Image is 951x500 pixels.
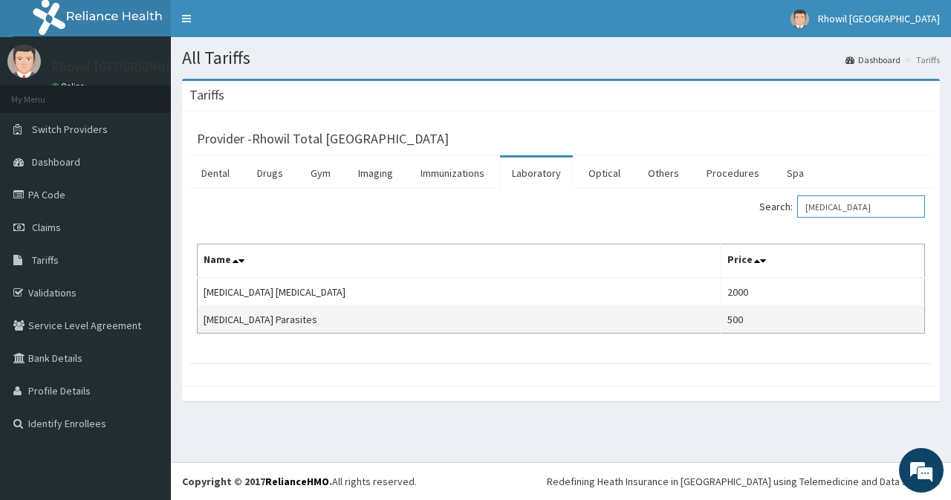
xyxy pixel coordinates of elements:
span: Tariffs [32,253,59,267]
a: Imaging [346,158,405,189]
div: Redefining Heath Insurance in [GEOGRAPHIC_DATA] using Telemedicine and Data Science! [547,474,940,489]
th: Price [721,244,924,279]
a: Immunizations [409,158,496,189]
a: Drugs [245,158,295,189]
a: Optical [577,158,632,189]
strong: Copyright © 2017 . [182,475,332,488]
div: Minimize live chat window [244,7,279,43]
h3: Provider - Rhowil Total [GEOGRAPHIC_DATA] [197,132,449,146]
a: Online [52,81,88,91]
a: Dental [189,158,241,189]
td: 2000 [721,278,924,306]
div: Chat with us now [77,83,250,103]
img: User Image [7,45,41,78]
footer: All rights reserved. [171,462,951,500]
span: Claims [32,221,61,234]
h1: All Tariffs [182,48,940,68]
textarea: Type your message and hit 'Enter' [7,338,283,390]
input: Search: [797,195,925,218]
img: d_794563401_company_1708531726252_794563401 [27,74,60,111]
p: Rhowil [GEOGRAPHIC_DATA] [52,60,216,74]
a: Gym [299,158,343,189]
label: Search: [759,195,925,218]
td: 500 [721,306,924,334]
td: [MEDICAL_DATA] Parasites [198,306,721,334]
a: Spa [775,158,816,189]
h3: Tariffs [189,88,224,102]
span: Rhowil [GEOGRAPHIC_DATA] [818,12,940,25]
span: We're online! [86,153,205,303]
a: RelianceHMO [265,475,329,488]
img: User Image [791,10,809,28]
span: Switch Providers [32,123,108,136]
li: Tariffs [902,53,940,66]
a: Others [636,158,691,189]
td: [MEDICAL_DATA] [MEDICAL_DATA] [198,278,721,306]
a: Procedures [695,158,771,189]
a: Dashboard [845,53,900,66]
th: Name [198,244,721,279]
a: Laboratory [500,158,573,189]
span: Dashboard [32,155,80,169]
